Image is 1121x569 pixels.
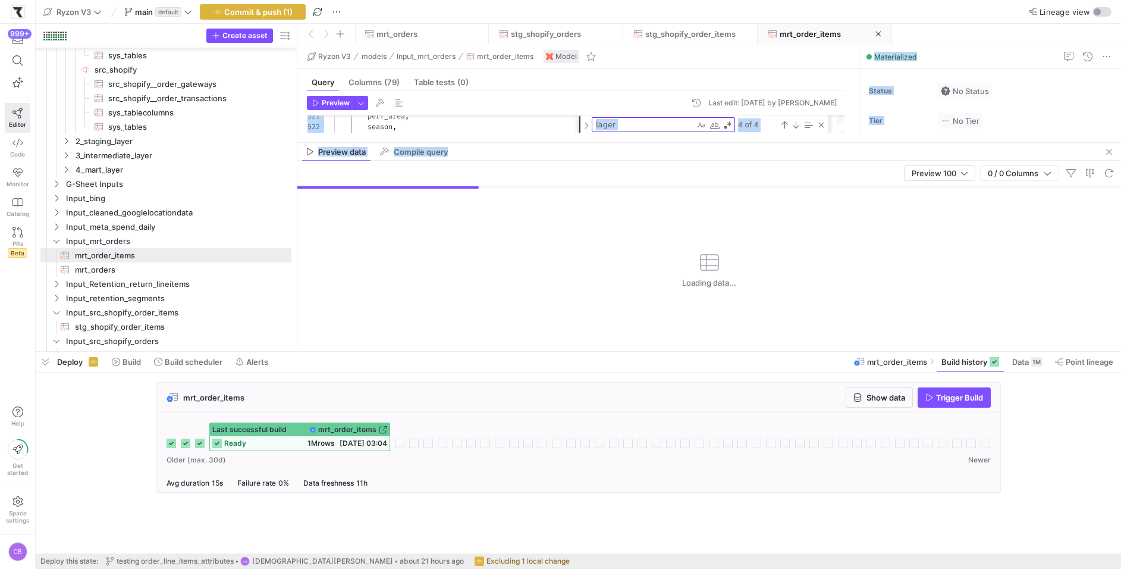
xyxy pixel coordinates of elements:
[394,148,448,156] span: Compile query
[12,6,24,18] img: https://storage.googleapis.com/y42-prod-data-exchange/images/sBsRsYb6BHzNxH9w4w8ylRuridc3cmH4JEFn...
[645,29,736,39] span: stg_shopify_order_items
[108,77,278,91] span: src_shopify__order_gateways​​​​​​​​​
[874,52,917,61] span: Materialized
[8,29,32,39] div: 999+
[40,348,291,362] a: src_shopify_orders​​​​​​​​​​
[183,393,244,402] span: mrt_order_items
[362,52,387,61] span: models
[40,77,291,91] a: src_shopify__order_gateways​​​​​​​​​
[709,119,721,131] div: Match Whole Word (⌥⌘W)
[40,105,291,120] div: Press SPACE to select this row.
[5,29,30,50] button: 999+
[252,557,393,565] span: [DEMOGRAPHIC_DATA][PERSON_NAME]
[780,29,841,39] span: mrt_order_items
[103,554,467,569] button: testing order_line_items_attributesCB[DEMOGRAPHIC_DATA][PERSON_NAME]about 21 hours ago
[40,105,291,120] a: sys_tablecolumns​​​​​​​​​
[6,509,29,524] span: Space settings
[66,277,290,291] span: Input_Retention_return_lineitems
[40,77,291,91] div: Press SPACE to select this row.
[40,348,291,362] div: Press SPACE to select this row.
[7,462,28,476] span: Get started
[40,305,291,320] div: Press SPACE to select this row.
[737,117,778,132] div: 4 of 4
[941,86,989,96] span: No Status
[472,554,573,569] button: Excluding 1 local change
[303,479,354,487] span: Data freshness
[212,479,223,487] span: 15s
[66,220,290,234] span: Input_meta_spend_daily
[968,456,991,464] span: Newer
[40,91,291,105] a: src_shopify__order_transactions​​​​​​​​​
[400,557,464,565] span: about 21 hours ago
[246,357,268,367] span: Alerts
[230,352,274,372] button: Alerts
[40,557,98,565] span: Deploy this state:
[318,52,351,61] span: Ryzon V3
[66,206,290,220] span: Input_cleaned_googlelocationdata
[40,262,291,277] a: mrt_orders​​​​​​​​​​
[95,63,290,77] span: src_shopify​​​​​​​​
[938,113,982,129] button: No tierNo Tier
[869,117,928,125] span: Tier
[40,248,291,262] a: mrt_order_items​​​​​​​​​​
[8,542,27,561] div: CB
[7,210,29,217] span: Catalog
[237,479,276,487] span: Failure rate
[791,120,800,130] div: Next Match (Enter)
[988,168,1043,178] span: 0 / 0 Columns
[318,426,376,434] span: mrt_order_items
[1066,357,1113,367] span: Point lineage
[76,135,290,148] span: 2_staging_layer
[394,49,459,64] button: Input_mrt_orders
[546,53,553,60] img: undefined
[66,192,290,205] span: Input_bing
[9,121,26,128] span: Editor
[310,426,387,434] a: mrt_order_items
[359,49,390,64] button: models
[869,87,928,95] span: Status
[397,52,456,61] span: Input_mrt_orders
[477,52,533,61] span: mrt_order_items
[40,291,291,305] div: Press SPACE to select this row.
[5,539,30,564] button: CB
[167,456,226,464] span: Older (max. 30d)
[354,24,488,44] button: mrt_orders
[980,165,1059,181] button: 0 / 0 Columns
[57,357,83,367] span: Deploy
[10,420,25,427] span: Help
[318,148,366,156] span: Preview data
[780,120,789,130] div: Previous Match (⇧Enter)
[5,133,30,162] a: Code
[392,122,397,132] span: ,
[696,119,708,131] div: Match Case (⌥⌘C)
[486,557,570,565] span: Excluding 1 local change
[817,120,826,130] div: Close (Escape)
[348,79,400,86] span: Columns
[5,434,30,481] button: Getstarted
[200,4,306,20] button: Commit & push (1)
[682,278,736,287] span: Loading data...
[936,393,983,402] span: Trigger Build
[1050,352,1119,372] button: Point lineage
[155,7,181,17] span: default
[307,132,320,143] div: 523
[463,49,536,64] button: mrt_order_items
[846,387,913,408] button: Show data
[384,79,400,86] span: (79)
[5,401,30,432] button: Help
[278,479,289,487] span: 0%
[592,118,695,132] textarea: Find
[623,24,757,44] button: stg_shopify_order_items
[40,48,291,62] div: Press SPACE to select this row.
[40,91,291,105] div: Press SPACE to select this row.
[40,320,291,334] div: Press SPACE to select this row.
[117,557,234,565] span: testing order_line_items_attributes
[5,222,30,262] a: PRsBeta
[121,4,195,20] button: maindefault
[1012,357,1029,367] span: Data
[40,62,291,77] div: Press SPACE to select this row.
[40,148,291,162] div: Press SPACE to select this row.
[66,292,290,305] span: Input_retention_segments
[56,7,91,17] span: Ryzon V3
[40,120,291,134] div: Press SPACE to select this row.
